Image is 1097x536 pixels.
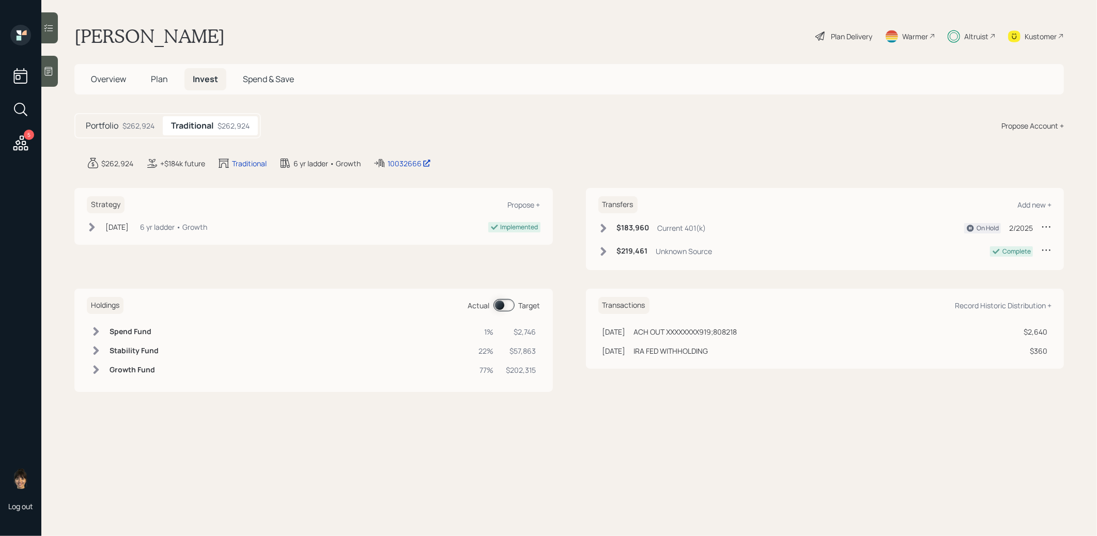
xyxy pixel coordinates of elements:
div: On Hold [977,224,999,233]
div: 5 [24,130,34,140]
h6: Transfers [598,196,638,213]
div: Record Historic Distribution + [955,301,1052,310]
div: $2,640 [1024,326,1047,337]
div: Warmer [902,31,928,42]
div: $262,924 [218,120,250,131]
h6: Stability Fund [110,346,159,355]
div: Actual [468,300,490,311]
div: Altruist [964,31,988,42]
h5: Traditional [171,121,213,131]
div: Current 401(k) [658,223,706,233]
span: Invest [193,73,218,85]
h6: Holdings [87,297,123,314]
h6: Strategy [87,196,125,213]
div: Traditional [232,158,267,169]
h6: $183,960 [617,224,650,232]
div: [DATE] [602,326,626,337]
span: Overview [91,73,126,85]
h6: Spend Fund [110,327,159,336]
div: [DATE] [105,222,129,232]
div: $202,315 [506,365,536,375]
div: Target [519,300,540,311]
span: Plan [151,73,168,85]
div: 10032666 [388,158,431,169]
div: 1% [479,326,494,337]
div: IRA FED WITHHOLDING [634,345,708,356]
div: $262,924 [122,120,154,131]
div: Add new + [1017,200,1052,210]
div: Unknown Source [656,246,713,257]
h6: Growth Fund [110,366,159,374]
div: 6 yr ladder • Growth [140,222,207,232]
div: 6 yr ladder • Growth [293,158,361,169]
div: Propose + [508,200,540,210]
div: $57,863 [506,345,536,356]
h6: $219,461 [617,247,648,256]
div: ACH OUT XXXXXXXX919;808218 [634,326,737,337]
span: Spend & Save [243,73,294,85]
div: [DATE] [602,345,626,356]
h6: Transactions [598,297,650,314]
div: Kustomer [1025,31,1057,42]
div: Log out [8,501,33,511]
div: $262,924 [101,158,133,169]
div: 77% [479,365,494,375]
div: Implemented [501,223,538,232]
div: $2,746 [506,326,536,337]
div: Propose Account + [1001,120,1064,131]
div: +$184k future [160,158,205,169]
div: 2/2025 [1009,223,1033,233]
img: treva-nostdahl-headshot.png [10,468,31,489]
h1: [PERSON_NAME] [74,25,225,48]
div: $360 [1024,345,1047,356]
h5: Portfolio [86,121,118,131]
div: Complete [1002,247,1031,256]
div: 22% [479,345,494,356]
div: Plan Delivery [831,31,872,42]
